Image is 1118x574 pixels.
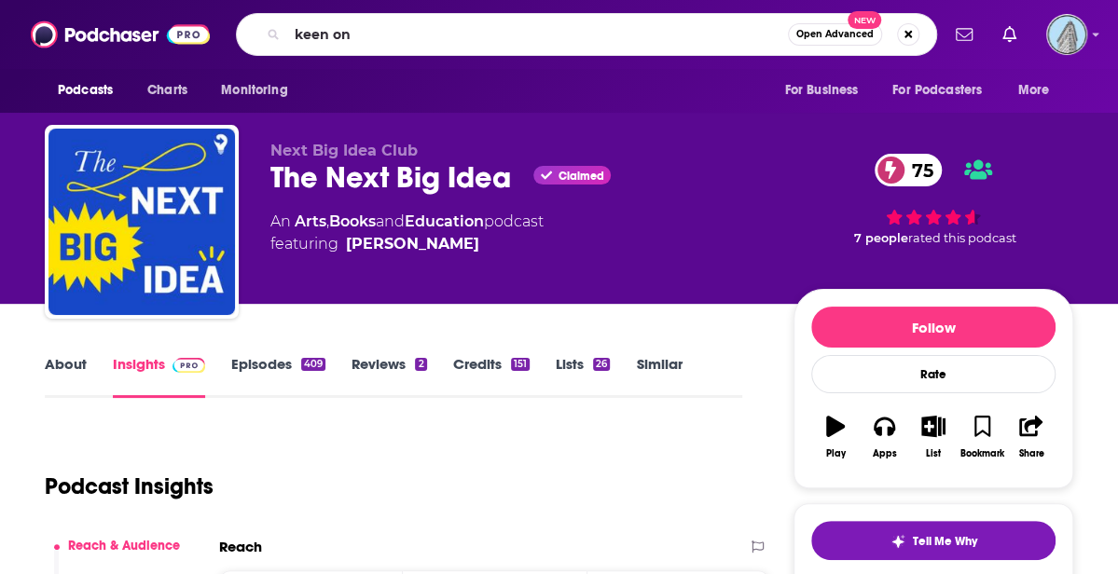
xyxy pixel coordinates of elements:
button: List [909,403,958,471]
div: Apps [873,448,897,459]
button: open menu [208,73,311,108]
button: Follow [811,307,1056,348]
span: Open Advanced [796,30,874,39]
img: Podchaser - Follow, Share and Rate Podcasts [31,17,210,52]
div: Rate [811,355,1056,393]
button: Share [1007,403,1056,471]
span: For Podcasters [892,77,982,103]
button: open menu [45,73,137,108]
a: Reviews2 [352,355,426,398]
div: 409 [301,358,325,371]
span: Monitoring [221,77,287,103]
span: For Business [784,77,858,103]
a: Lists26 [556,355,610,398]
span: and [376,212,405,230]
span: Next Big Idea Club [270,142,418,159]
span: featuring [270,233,544,255]
a: Episodes409 [231,355,325,398]
span: Claimed [558,171,603,181]
span: rated this podcast [908,231,1016,245]
span: Charts [147,77,187,103]
img: tell me why sparkle [890,534,905,549]
span: New [848,11,881,29]
div: Share [1018,448,1043,459]
span: More [1018,77,1050,103]
a: Show notifications dropdown [995,19,1024,50]
span: Logged in as FlatironBooks [1046,14,1087,55]
a: About [45,355,87,398]
a: Education [405,212,484,230]
span: Podcasts [58,77,113,103]
a: Show notifications dropdown [948,19,980,50]
a: Credits151 [453,355,530,398]
button: Apps [860,403,908,471]
span: 75 [893,154,943,186]
span: Tell Me Why [913,534,977,549]
a: Arts [295,212,326,230]
div: Search podcasts, credits, & more... [236,13,937,56]
button: Show profile menu [1046,14,1087,55]
button: open menu [880,73,1009,108]
button: tell me why sparkleTell Me Why [811,521,1056,560]
div: 151 [511,358,530,371]
span: , [326,212,329,230]
div: An podcast [270,211,544,255]
div: 26 [593,358,610,371]
button: Reach & Audience [54,538,181,572]
img: Podchaser Pro [173,358,205,373]
div: 75 7 peoplerated this podcast [794,142,1073,257]
a: Charts [135,73,199,108]
a: InsightsPodchaser Pro [113,355,205,398]
h1: Podcast Insights [45,472,214,500]
h2: Reach [219,538,262,555]
button: Play [811,403,860,471]
img: The Next Big Idea [48,129,235,315]
img: User Profile [1046,14,1087,55]
div: Bookmark [960,448,1004,459]
div: List [926,448,941,459]
div: Play [826,448,846,459]
button: open menu [1005,73,1073,108]
a: Rufus Griscom [346,233,479,255]
input: Search podcasts, credits, & more... [287,20,788,49]
button: open menu [771,73,881,108]
a: Books [329,212,376,230]
button: Bookmark [958,403,1006,471]
a: 75 [875,154,943,186]
div: 2 [415,358,426,371]
p: Reach & Audience [68,538,180,553]
button: Open AdvancedNew [788,23,882,46]
span: 7 people [854,231,908,245]
a: Similar [636,355,682,398]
